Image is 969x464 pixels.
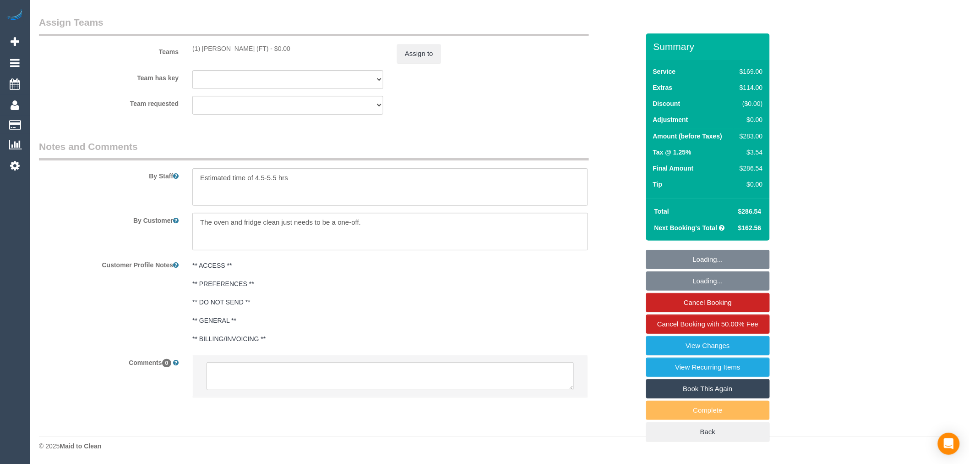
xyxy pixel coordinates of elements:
[646,422,770,442] a: Back
[736,83,762,92] div: $114.00
[654,208,669,215] strong: Total
[738,208,762,215] span: $286.54
[32,70,185,83] label: Team has key
[32,213,185,225] label: By Customer
[646,315,770,334] a: Cancel Booking with 50.00% Fee
[736,164,762,173] div: $286.54
[653,180,663,189] label: Tip
[657,320,758,328] span: Cancel Booking with 50.00% Fee
[646,358,770,377] a: View Recurring Items
[5,9,24,22] img: Automaid Logo
[646,293,770,312] a: Cancel Booking
[653,115,688,124] label: Adjustment
[654,224,718,232] strong: Next Booking's Total
[653,83,673,92] label: Extras
[653,99,680,108] label: Discount
[162,359,172,367] span: 0
[653,67,676,76] label: Service
[646,336,770,355] a: View Changes
[32,96,185,108] label: Team requested
[736,132,762,141] div: $283.00
[736,148,762,157] div: $3.54
[192,44,383,53] div: 0 hours x $0.00/hour
[736,99,762,108] div: ($0.00)
[653,164,694,173] label: Final Amount
[646,379,770,398] a: Book This Again
[32,257,185,270] label: Customer Profile Notes
[32,168,185,181] label: By Staff
[60,442,101,450] strong: Maid to Clean
[738,224,762,232] span: $162.56
[39,442,960,451] div: © 2025
[736,67,762,76] div: $169.00
[653,41,765,52] h3: Summary
[653,132,722,141] label: Amount (before Taxes)
[736,180,762,189] div: $0.00
[938,433,960,455] div: Open Intercom Messenger
[39,140,589,160] legend: Notes and Comments
[736,115,762,124] div: $0.00
[32,44,185,56] label: Teams
[653,148,691,157] label: Tax @ 1.25%
[32,355,185,367] label: Comments
[397,44,441,63] button: Assign to
[39,16,589,36] legend: Assign Teams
